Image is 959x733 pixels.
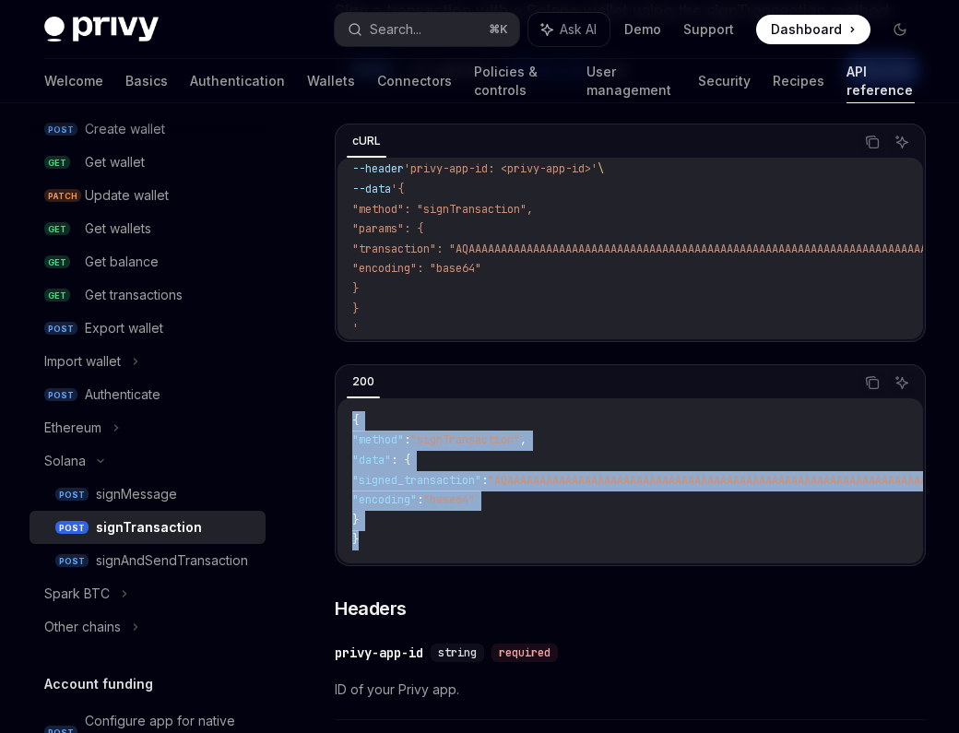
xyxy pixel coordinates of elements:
[352,301,359,316] span: }
[335,13,520,46] button: Search...⌘K
[30,278,266,312] a: GETGet transactions
[335,679,926,701] span: ID of your Privy app.
[474,59,564,103] a: Policies & controls
[44,583,110,605] div: Spark BTC
[44,289,70,302] span: GET
[885,15,915,44] button: Toggle dark mode
[423,492,475,507] span: "base64"
[860,130,884,154] button: Copy the contents from the code block
[30,478,266,511] a: POSTsignMessage
[55,521,89,535] span: POST
[85,384,160,406] div: Authenticate
[438,645,477,660] span: string
[44,255,70,269] span: GET
[96,483,177,505] div: signMessage
[352,221,423,236] span: "params": {
[44,222,70,236] span: GET
[30,544,266,577] a: POSTsignAndSendTransaction
[352,261,481,276] span: "encoding": "base64"
[352,321,359,336] span: '
[44,673,153,695] h5: Account funding
[847,59,915,103] a: API reference
[44,156,70,170] span: GET
[481,473,488,488] span: :
[771,20,842,39] span: Dashboard
[55,554,89,568] span: POST
[85,251,159,273] div: Get balance
[890,130,914,154] button: Ask AI
[44,417,101,439] div: Ethereum
[352,161,404,176] span: --header
[410,432,520,447] span: "signTransaction"
[125,59,168,103] a: Basics
[44,450,86,472] div: Solana
[96,516,202,538] div: signTransaction
[44,350,121,372] div: Import wallet
[55,488,89,502] span: POST
[491,644,558,662] div: required
[756,15,870,44] a: Dashboard
[489,22,508,37] span: ⌘ K
[352,182,391,196] span: --data
[370,18,421,41] div: Search...
[352,432,404,447] span: "method"
[773,59,824,103] a: Recipes
[44,59,103,103] a: Welcome
[85,184,169,207] div: Update wallet
[30,245,266,278] a: GETGet balance
[404,432,410,447] span: :
[30,179,266,212] a: PATCHUpdate wallet
[85,151,145,173] div: Get wallet
[391,453,410,467] span: : {
[190,59,285,103] a: Authentication
[528,13,610,46] button: Ask AI
[352,202,533,217] span: "method": "signTransaction",
[307,59,355,103] a: Wallets
[30,146,266,179] a: GETGet wallet
[352,492,417,507] span: "encoding"
[30,212,266,245] a: GETGet wallets
[44,189,81,203] span: PATCH
[417,492,423,507] span: :
[85,317,163,339] div: Export wallet
[352,453,391,467] span: "data"
[598,161,604,176] span: \
[560,20,597,39] span: Ask AI
[96,550,248,572] div: signAndSendTransaction
[860,371,884,395] button: Copy the contents from the code block
[890,371,914,395] button: Ask AI
[352,473,481,488] span: "signed_transaction"
[335,596,407,621] span: Headers
[85,284,183,306] div: Get transactions
[30,511,266,544] a: POSTsignTransaction
[520,432,527,447] span: ,
[30,378,266,411] a: POSTAuthenticate
[30,312,266,345] a: POSTExport wallet
[377,59,452,103] a: Connectors
[352,513,359,527] span: }
[404,161,598,176] span: 'privy-app-id: <privy-app-id>'
[44,388,77,402] span: POST
[698,59,751,103] a: Security
[44,322,77,336] span: POST
[352,532,359,547] span: }
[352,281,359,296] span: }
[335,644,423,662] div: privy-app-id
[347,371,380,393] div: 200
[586,59,676,103] a: User management
[44,616,121,638] div: Other chains
[391,182,404,196] span: '{
[352,413,359,428] span: {
[85,218,151,240] div: Get wallets
[347,130,386,152] div: cURL
[683,20,734,39] a: Support
[624,20,661,39] a: Demo
[44,17,159,42] img: dark logo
